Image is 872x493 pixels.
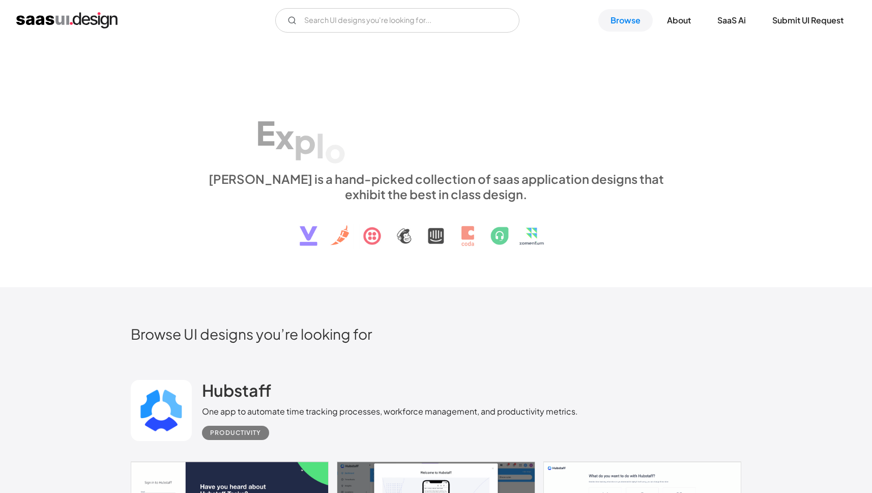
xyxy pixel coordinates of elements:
[705,9,758,32] a: SaaS Ai
[202,380,271,400] h2: Hubstaff
[655,9,703,32] a: About
[275,8,519,33] form: Email Form
[210,427,261,439] div: Productivity
[316,125,325,165] div: l
[325,130,346,170] div: o
[202,380,271,405] a: Hubstaff
[202,83,670,161] h1: Explore SaaS UI design patterns & interactions.
[598,9,653,32] a: Browse
[275,8,519,33] input: Search UI designs you're looking for...
[131,325,741,343] h2: Browse UI designs you’re looking for
[202,171,670,202] div: [PERSON_NAME] is a hand-picked collection of saas application designs that exhibit the best in cl...
[760,9,856,32] a: Submit UI Request
[294,121,316,160] div: p
[282,202,590,255] img: text, icon, saas logo
[275,117,294,156] div: x
[16,12,118,29] a: home
[256,113,275,152] div: E
[202,405,578,418] div: One app to automate time tracking processes, workforce management, and productivity metrics.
